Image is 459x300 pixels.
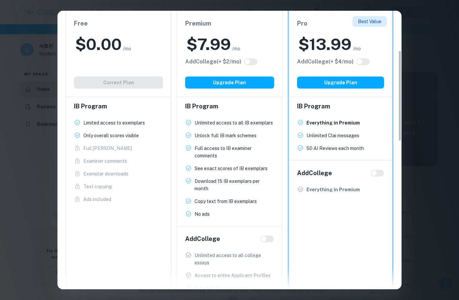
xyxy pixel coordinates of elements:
p: Best Value [358,18,381,25]
p: Limited access to exemplars [83,119,145,127]
p: Download 15 IB exemplars per month [195,178,274,192]
button: Upgrade Plan [185,77,274,89]
p: Unlimited access to all college essays [195,252,274,266]
p: Everything in Premium [306,186,360,193]
p: Full access to IB examiner comments [195,145,274,159]
h6: Free [74,19,163,28]
p: Unlimited access to all IB exemplars [195,119,273,127]
h6: Pro [297,19,384,28]
p: Only overall scores visible [83,132,139,139]
p: No ads [195,210,210,218]
p: Exemplar downloads [83,170,128,178]
p: Ads included [83,196,111,203]
h2: $ 13.99 [298,34,351,55]
p: Unlock full IB mark schemes [195,132,256,139]
h6: IB Program [185,102,274,111]
h6: Click to see all the additional College features. [297,58,353,66]
h6: IB Program [74,102,163,111]
button: Upgrade Plan [297,77,384,89]
p: Text copying [83,183,112,190]
h6: Premium [185,19,274,28]
span: /mo [353,45,361,52]
h6: Click to see all the additional College features. [185,58,241,66]
h6: Add College [297,168,332,178]
p: Examiner comments [83,157,127,165]
p: See exact scores of IB exemplars [195,165,267,172]
p: Full [PERSON_NAME] [83,145,132,152]
span: /mo [232,45,240,52]
h2: $ 7.99 [186,34,231,55]
p: Everything in Premium [306,119,360,127]
h6: IB Program [297,102,384,111]
span: /mo [123,45,131,52]
h2: $ 0.00 [75,34,122,55]
p: Copy text from IB exemplars [195,198,257,205]
p: 50 AI Reviews each month [306,145,364,152]
h6: Add College [185,234,220,244]
p: Unlimited Clai messages [306,132,359,139]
